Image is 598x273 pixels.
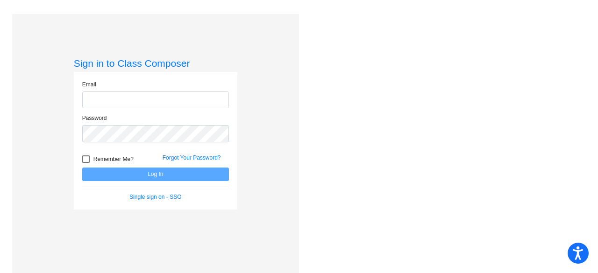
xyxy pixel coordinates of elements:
span: Remember Me? [93,154,134,165]
h3: Sign in to Class Composer [74,57,237,69]
label: Password [82,114,107,122]
a: Forgot Your Password? [163,154,221,161]
button: Log In [82,168,229,181]
label: Email [82,80,96,89]
a: Single sign on - SSO [129,194,181,200]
